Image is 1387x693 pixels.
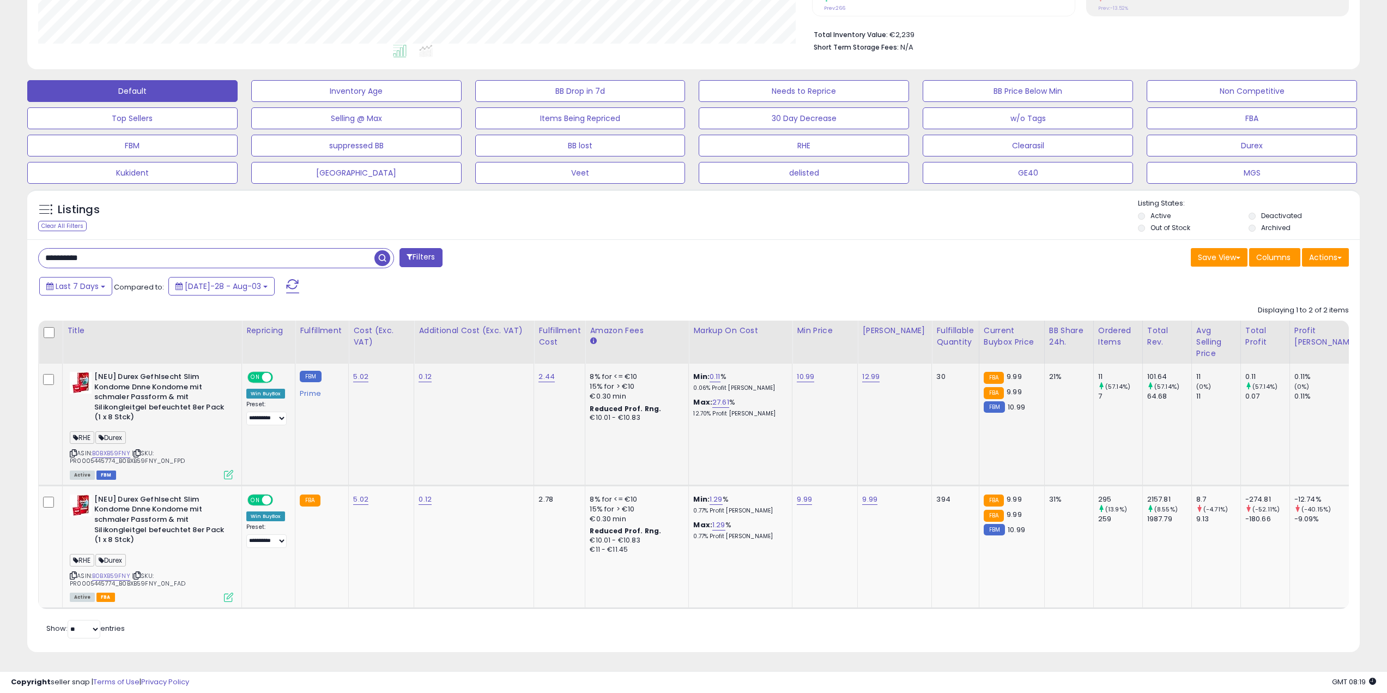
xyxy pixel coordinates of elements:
button: 30 Day Decrease [699,107,909,129]
a: 2.44 [538,371,555,382]
p: 0.06% Profit [PERSON_NAME] [693,384,784,392]
button: delisted [699,162,909,184]
div: 0.07 [1245,391,1289,401]
button: RHE [699,135,909,156]
small: (-40.15%) [1301,505,1331,514]
div: ASIN: [70,495,233,601]
div: Profit [PERSON_NAME] [1294,325,1359,348]
small: Prev: -13.52% [1098,5,1128,11]
small: FBA [984,387,1004,399]
p: 0.77% Profit [PERSON_NAME] [693,533,784,540]
div: €11 - €11.45 [590,545,680,555]
div: €10.01 - €10.83 [590,536,680,545]
div: 0.11% [1294,372,1364,382]
div: Win BuyBox [246,511,285,521]
div: Current Buybox Price [984,325,1040,348]
div: 11 [1196,391,1240,401]
a: 0.11 [710,371,720,382]
button: Kukident [27,162,238,184]
small: (8.55%) [1154,505,1178,514]
div: 0.11% [1294,391,1364,401]
button: Selling @ Max [251,107,462,129]
small: (57.14%) [1252,382,1277,391]
a: B0BXB59FNY [92,449,130,458]
small: FBM [300,371,321,382]
small: (57.14%) [1154,382,1179,391]
div: Win BuyBox [246,389,285,399]
div: 2.78 [538,495,577,504]
span: | SKU: PR0005445774_B0BXB59FNY_0N_FPD [70,449,185,465]
span: N/A [900,42,913,52]
div: -12.74% [1294,495,1364,504]
b: Max: [693,520,712,530]
b: Min: [693,371,710,382]
div: Total Profit [1245,325,1285,348]
span: RHE [70,431,94,444]
a: 0.12 [419,494,432,505]
button: BB lost [475,135,686,156]
small: (0%) [1294,382,1310,391]
div: 11 [1196,372,1240,382]
div: BB Share 24h. [1049,325,1089,348]
button: Filters [399,248,442,267]
button: Top Sellers [27,107,238,129]
div: [PERSON_NAME] [862,325,927,336]
div: 8.7 [1196,495,1240,504]
label: Archived [1261,223,1291,232]
span: [DATE]-28 - Aug-03 [185,281,261,292]
small: (-4.71%) [1203,505,1228,514]
span: 9.99 [1007,494,1022,504]
button: Clearasil [923,135,1133,156]
button: Veet [475,162,686,184]
small: FBA [984,372,1004,384]
div: % [693,520,784,540]
small: FBM [984,401,1005,413]
small: (0%) [1196,382,1212,391]
b: Max: [693,397,712,407]
div: Fulfillment [300,325,344,336]
div: Total Rev. [1147,325,1187,348]
div: 259 [1098,514,1142,524]
span: Last 7 Days [56,281,99,292]
button: suppressed BB [251,135,462,156]
button: Columns [1249,248,1300,267]
a: 1.29 [710,494,723,505]
small: FBM [984,524,1005,535]
a: 10.99 [797,371,814,382]
div: 11 [1098,372,1142,382]
small: (57.14%) [1105,382,1130,391]
div: Min Price [797,325,853,336]
b: Reduced Prof. Rng. [590,526,661,535]
div: 30 [936,372,970,382]
span: OFF [271,495,289,504]
a: 0.12 [419,371,432,382]
button: FBM [27,135,238,156]
span: OFF [271,373,289,382]
span: 9.99 [1007,509,1022,520]
span: 9.99 [1007,387,1022,397]
a: Privacy Policy [141,677,189,687]
div: % [693,495,784,515]
div: €0.30 min [590,391,680,401]
b: Total Inventory Value: [814,30,888,39]
div: Prime [300,385,340,398]
button: Save View [1191,248,1247,267]
button: Non Competitive [1147,80,1357,102]
button: [DATE]-28 - Aug-03 [168,277,275,296]
a: 5.02 [353,494,368,505]
label: Out of Stock [1150,223,1190,232]
li: €2,239 [814,27,1341,40]
div: 394 [936,495,970,504]
button: Needs to Reprice [699,80,909,102]
a: 9.99 [862,494,877,505]
div: Ordered Items [1098,325,1138,348]
div: Avg Selling Price [1196,325,1236,359]
div: 21% [1049,372,1085,382]
span: 10.99 [1008,525,1025,535]
span: FBA [96,593,115,602]
button: Durex [1147,135,1357,156]
a: 27.61 [712,397,729,408]
div: Fulfillment Cost [538,325,580,348]
div: €10.01 - €10.83 [590,413,680,423]
span: ON [249,373,262,382]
